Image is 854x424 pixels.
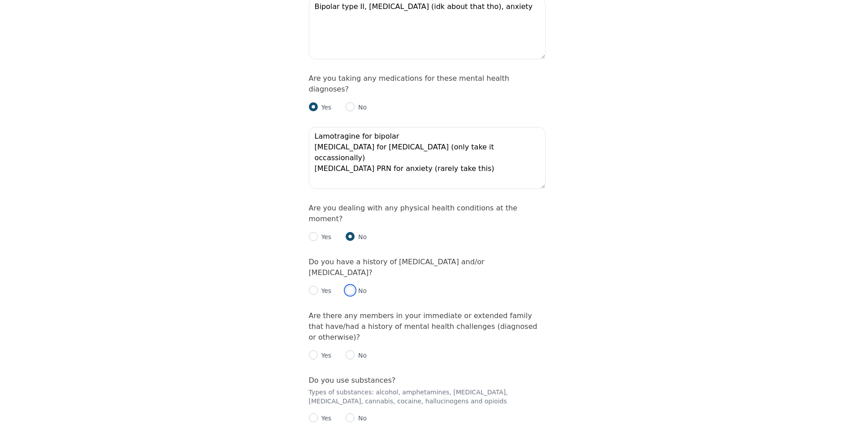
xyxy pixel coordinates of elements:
p: No [355,103,367,112]
p: Yes [318,414,332,423]
label: Do you have a history of [MEDICAL_DATA] and/or [MEDICAL_DATA]? [309,258,485,277]
p: No [355,351,367,360]
label: Are there any members in your immediate or extended family that have/had a history of mental heal... [309,311,538,341]
p: Yes [318,286,332,295]
label: Do you use substances? [309,376,396,385]
label: Are you taking any medications for these mental health diagnoses? [309,74,509,93]
p: No [355,232,367,241]
textarea: Lamotragine for bipolar [MEDICAL_DATA] for [MEDICAL_DATA] (only take it occassionally) [MEDICAL_D... [309,127,546,189]
p: Yes [318,232,332,241]
label: Are you dealing with any physical health conditions at the moment? [309,204,517,223]
p: No [355,286,367,295]
p: Yes [318,103,332,112]
p: No [355,414,367,423]
p: Types of substances: alcohol, amphetamines, [MEDICAL_DATA], [MEDICAL_DATA], cannabis, cocaine, ha... [309,388,546,406]
p: Yes [318,351,332,360]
